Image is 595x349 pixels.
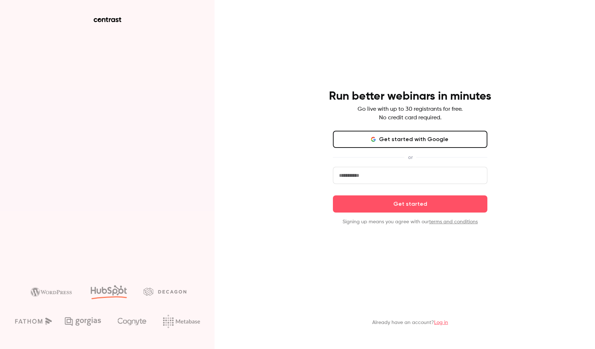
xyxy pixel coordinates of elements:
span: or [404,154,416,161]
p: Signing up means you agree with our [333,218,487,225]
p: Go live with up to 30 registrants for free. No credit card required. [358,105,463,122]
p: Already have an account? [372,319,448,326]
button: Get started [333,195,487,213]
a: Log in [434,320,448,325]
h4: Run better webinars in minutes [329,89,491,104]
button: Get started with Google [333,131,487,148]
a: terms and conditions [429,219,478,224]
img: decagon [143,288,186,295]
